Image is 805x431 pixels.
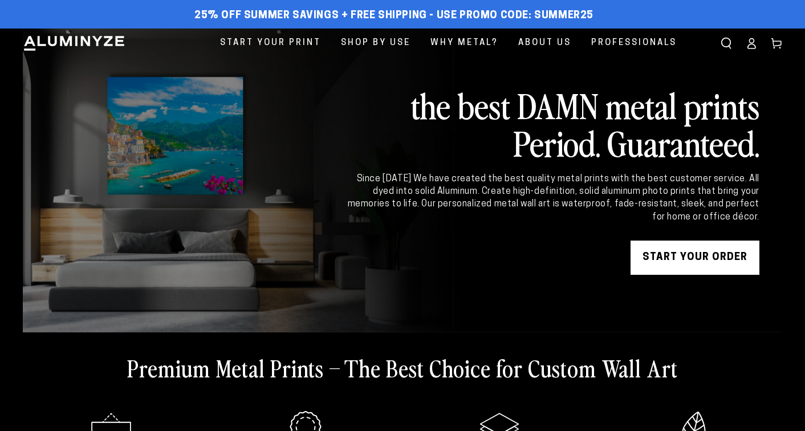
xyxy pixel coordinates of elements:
a: Shop By Use [332,29,419,58]
h2: Premium Metal Prints – The Best Choice for Custom Wall Art [127,353,678,383]
span: Why Metal? [430,35,498,51]
a: About Us [510,29,580,58]
summary: Search our site [714,31,739,56]
span: Start Your Print [220,35,321,51]
a: Start Your Print [212,29,330,58]
span: 25% off Summer Savings + Free Shipping - Use Promo Code: SUMMER25 [194,10,593,22]
span: Shop By Use [341,35,410,51]
span: About Us [518,35,571,51]
a: Why Metal? [422,29,507,58]
a: Professionals [583,29,685,58]
span: Professionals [591,35,677,51]
div: Since [DATE] We have created the best quality metal prints with the best customer service. All dy... [345,173,759,224]
h2: the best DAMN metal prints Period. Guaranteed. [345,86,759,161]
a: START YOUR Order [631,241,759,275]
img: Aluminyze [23,35,125,52]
